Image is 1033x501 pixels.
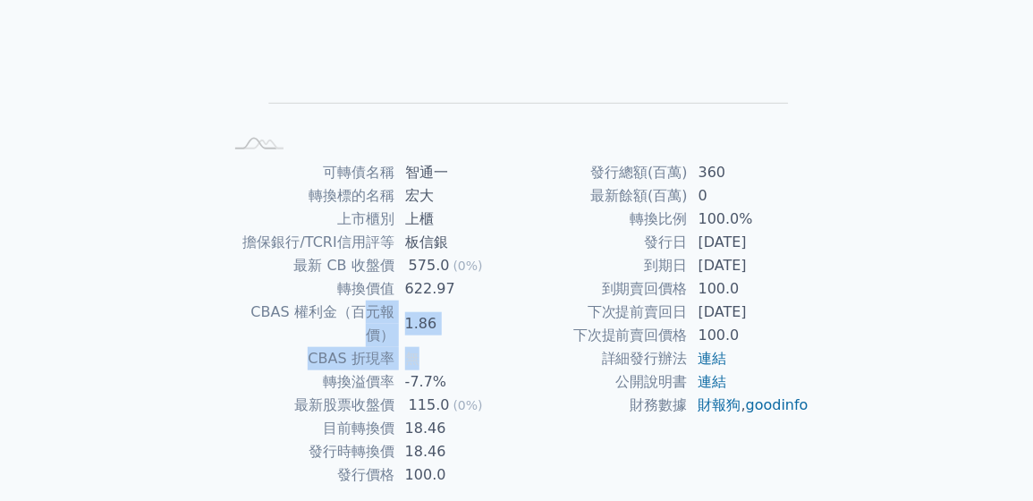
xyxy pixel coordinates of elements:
[224,208,394,231] td: 上市櫃別
[688,301,810,324] td: [DATE]
[688,231,810,254] td: [DATE]
[405,394,453,417] div: 115.0
[517,231,688,254] td: 發行日
[944,415,1033,501] iframe: Chat Widget
[394,463,517,487] td: 100.0
[224,370,394,394] td: 轉換溢價率
[224,277,394,301] td: 轉換價值
[224,440,394,463] td: 發行時轉換價
[517,394,688,417] td: 財務數據
[688,161,810,184] td: 360
[517,324,688,347] td: 下次提前賣回價格
[224,161,394,184] td: 可轉債名稱
[224,231,394,254] td: 擔保銀行/TCRI信用評等
[394,370,517,394] td: -7.7%
[517,347,688,370] td: 詳細發行辦法
[394,277,517,301] td: 622.97
[688,184,810,208] td: 0
[688,277,810,301] td: 100.0
[688,208,810,231] td: 100.0%
[688,394,810,417] td: ,
[224,463,394,487] td: 發行價格
[944,415,1033,501] div: 聊天小工具
[517,370,688,394] td: 公開說明書
[453,398,483,412] span: (0%)
[688,254,810,277] td: [DATE]
[394,301,517,347] td: 1.86
[394,417,517,440] td: 18.46
[517,301,688,324] td: 下次提前賣回日
[394,440,517,463] td: 18.46
[394,231,517,254] td: 板信銀
[699,350,727,367] a: 連結
[224,347,394,370] td: CBAS 折現率
[405,350,419,367] span: 無
[405,254,453,277] div: 575.0
[517,277,688,301] td: 到期賣回價格
[224,254,394,277] td: 最新 CB 收盤價
[699,396,741,413] a: 財報狗
[517,184,688,208] td: 最新餘額(百萬)
[394,208,517,231] td: 上櫃
[224,394,394,417] td: 最新股票收盤價
[517,254,688,277] td: 到期日
[699,373,727,390] a: 連結
[688,324,810,347] td: 100.0
[746,396,809,413] a: goodinfo
[394,161,517,184] td: 智通一
[224,184,394,208] td: 轉換標的名稱
[224,301,394,347] td: CBAS 權利金（百元報價）
[517,161,688,184] td: 發行總額(百萬)
[453,259,483,273] span: (0%)
[517,208,688,231] td: 轉換比例
[394,184,517,208] td: 宏大
[224,417,394,440] td: 目前轉換價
